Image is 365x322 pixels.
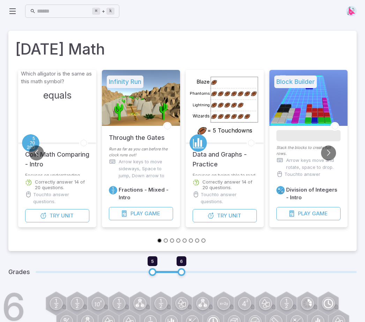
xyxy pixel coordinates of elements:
span: Play [131,210,143,217]
p: Stack the blocks to create full rows. [276,145,341,157]
a: Data/Graphing [189,134,207,152]
button: Go to next slide [321,145,336,160]
p: Arrow keys to move sideways, Space to jump, Down arrow to duck and roll. [119,158,173,186]
a: Multiply/Divide [276,186,285,194]
h1: [DATE] Math [15,38,350,60]
img: right-triangle.svg [346,6,357,16]
span: Game [312,210,328,217]
button: TryUnit [25,209,89,222]
span: 6 [180,258,183,264]
text: = 5 Touchdowns [207,127,252,134]
span: Play [298,210,311,217]
p: Correctly answer 14 of 20 questions. [202,179,257,190]
button: Go to slide 6 [189,238,193,243]
p: Correctly answer 14 of 20 questions. [35,179,89,190]
h5: Data and Graphs - Practice [193,143,257,169]
a: Fractions/Decimals [109,186,117,194]
span: Game [144,210,160,217]
a: Place Value [22,134,39,152]
button: PlayGame [109,207,173,220]
p: Which alligator is the same as this math symbol? [21,70,94,85]
p: Touch to answer questions. [201,191,257,205]
button: Go to slide 5 [182,238,187,243]
span: Unit [61,212,74,220]
button: TryUnit [193,209,257,222]
p: Arrow keys move and rotate, space to drop. [286,157,341,171]
span: Try [50,212,60,220]
p: Focuses on being able to read and work with data and graphs. [193,173,257,176]
div: + [92,7,114,15]
p: Run as far as you can before the clock runs out! [109,146,173,158]
button: Go to slide 7 [195,238,199,243]
text: Lightning [193,103,210,107]
button: Go to slide 8 [201,238,206,243]
h3: equals [43,88,72,102]
text: Phantoms [190,91,210,96]
h5: Infinity Run [107,76,143,88]
button: Go to slide 1 [157,238,162,243]
button: Go to slide 4 [176,238,180,243]
p: Touch to answer questions. [33,191,89,205]
text: Wizards [193,113,210,119]
kbd: k [106,8,114,15]
p: Focuses on understanding less than, greater than, and equals with coin math in 5s, 10s, and 25s. [25,173,89,176]
span: Try [217,212,227,220]
button: Go to previous slide [29,145,44,160]
button: Go to slide 3 [170,238,174,243]
span: 5 [151,258,154,264]
h5: Coin Math Comparing - Intro [25,143,89,169]
h6: Division of Integers - Intro [286,186,341,201]
h5: Grades [8,267,30,277]
kbd: ⌘ [92,8,100,15]
text: Blaze [196,79,210,85]
h5: Through the Gates [109,126,165,143]
button: PlayGame [276,207,341,220]
h5: Block Builder [274,76,317,88]
p: Touch to answer questions. [284,171,341,185]
span: Unit [229,212,241,220]
button: Go to slide 2 [164,238,168,243]
h6: Fractions - Mixed - Intro [119,186,173,201]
